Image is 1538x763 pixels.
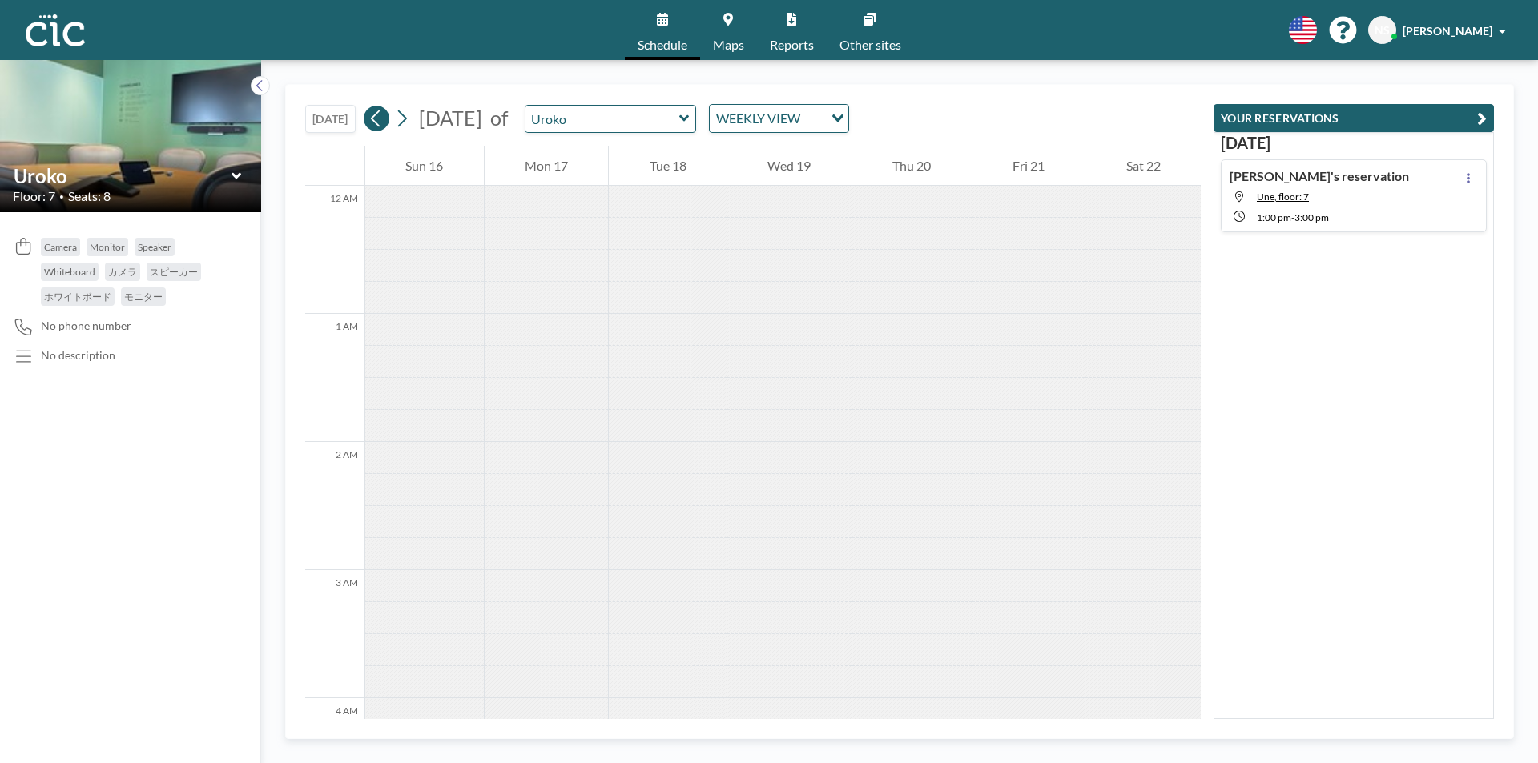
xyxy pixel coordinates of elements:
[1375,23,1390,38] span: NS
[305,105,356,133] button: [DATE]
[525,106,679,132] input: Uroko
[609,146,727,186] div: Tue 18
[490,106,508,131] span: of
[26,14,85,46] img: organization-logo
[770,38,814,51] span: Reports
[44,266,95,278] span: Whiteboard
[713,38,744,51] span: Maps
[852,146,972,186] div: Thu 20
[1085,146,1201,186] div: Sat 22
[150,266,198,278] span: スピーカー
[305,186,364,314] div: 12 AM
[1403,24,1492,38] span: [PERSON_NAME]
[108,266,137,278] span: カメラ
[839,38,901,51] span: Other sites
[710,105,848,132] div: Search for option
[638,38,687,51] span: Schedule
[1221,133,1487,153] h3: [DATE]
[1294,211,1329,223] span: 3:00 PM
[305,442,364,570] div: 2 AM
[59,191,64,202] span: •
[1291,211,1294,223] span: -
[1257,191,1309,203] span: Une, floor: 7
[305,314,364,442] div: 1 AM
[44,291,111,303] span: ホワイトボード
[1257,211,1291,223] span: 1:00 PM
[485,146,609,186] div: Mon 17
[124,291,163,303] span: モニター
[14,164,232,187] input: Uroko
[305,570,364,698] div: 3 AM
[68,188,111,204] span: Seats: 8
[727,146,852,186] div: Wed 19
[41,319,131,333] span: No phone number
[90,241,125,253] span: Monitor
[1230,168,1409,184] h4: [PERSON_NAME]'s reservation
[713,108,803,129] span: WEEKLY VIEW
[44,241,77,253] span: Camera
[138,241,171,253] span: Speaker
[365,146,484,186] div: Sun 16
[419,106,482,130] span: [DATE]
[41,348,115,363] div: No description
[13,188,55,204] span: Floor: 7
[972,146,1085,186] div: Fri 21
[805,108,822,129] input: Search for option
[1214,104,1494,132] button: YOUR RESERVATIONS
